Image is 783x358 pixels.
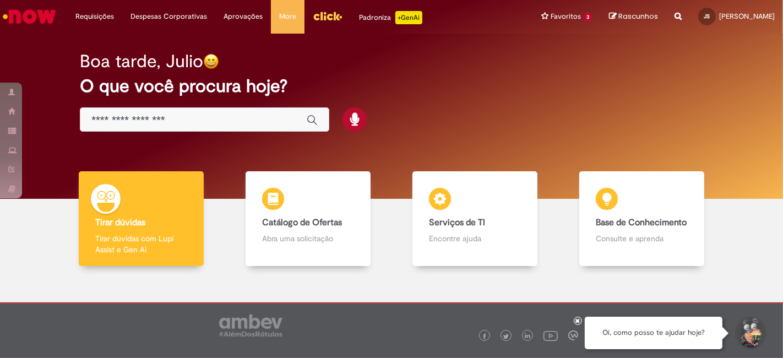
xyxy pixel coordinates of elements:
[568,330,578,340] img: logo_footer_workplace.png
[262,233,355,244] p: Abra uma solicitação
[609,12,658,22] a: Rascunhos
[618,11,658,21] span: Rascunhos
[733,317,766,350] button: Iniciar Conversa de Suporte
[95,233,188,255] p: Tirar dúvidas com Lupi Assist e Gen Ai
[596,217,687,228] b: Base de Conhecimento
[58,171,225,267] a: Tirar dúvidas Tirar dúvidas com Lupi Assist e Gen Ai
[219,314,282,337] img: logo_footer_ambev_rotulo_gray.png
[224,11,263,22] span: Aprovações
[392,171,558,267] a: Serviços de TI Encontre ajuda
[225,171,392,267] a: Catálogo de Ofertas Abra uma solicitação
[585,317,722,349] div: Oi, como posso te ajudar hoje?
[395,11,422,24] p: +GenAi
[596,233,688,244] p: Consulte e aprenda
[75,11,114,22] span: Requisições
[719,12,775,21] span: [PERSON_NAME]
[558,171,725,267] a: Base de Conhecimento Consulte e aprenda
[1,6,58,28] img: ServiceNow
[704,13,710,20] span: JS
[359,11,422,24] div: Padroniza
[503,334,509,339] img: logo_footer_twitter.png
[80,77,703,96] h2: O que você procura hoje?
[429,217,485,228] b: Serviços de TI
[543,328,558,343] img: logo_footer_youtube.png
[313,8,342,24] img: click_logo_yellow_360x200.png
[80,52,203,71] h2: Boa tarde, Julio
[262,217,342,228] b: Catálogo de Ofertas
[551,11,581,22] span: Favoritos
[482,334,487,339] img: logo_footer_facebook.png
[95,217,145,228] b: Tirar dúvidas
[429,233,521,244] p: Encontre ajuda
[279,11,296,22] span: More
[525,333,530,340] img: logo_footer_linkedin.png
[583,13,592,22] span: 3
[203,53,219,69] img: happy-face.png
[130,11,207,22] span: Despesas Corporativas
